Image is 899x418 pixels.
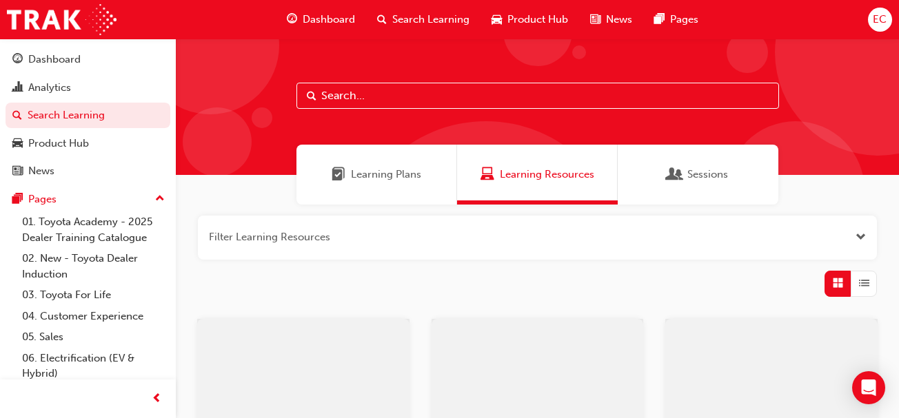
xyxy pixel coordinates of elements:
[307,88,316,104] span: Search
[618,145,778,205] a: SessionsSessions
[481,167,494,182] span: Learning Resources
[7,4,117,35] img: Trak
[6,103,170,128] a: Search Learning
[28,52,81,67] div: Dashboard
[28,191,57,207] div: Pages
[687,167,728,182] span: Sessions
[668,167,682,182] span: Sessions
[852,371,885,404] div: Open Intercom Messenger
[377,11,387,28] span: search-icon
[579,6,643,34] a: news-iconNews
[6,187,170,212] button: Pages
[303,12,355,28] span: Dashboard
[287,11,297,28] span: guage-icon
[6,47,170,72] a: Dashboard
[12,194,23,206] span: pages-icon
[296,83,779,109] input: Search...
[152,390,162,408] span: prev-icon
[856,229,866,245] button: Open the filter
[12,82,23,94] span: chart-icon
[332,167,345,182] span: Learning Plans
[12,165,23,178] span: news-icon
[457,145,618,205] a: Learning ResourcesLearning Resources
[366,6,481,34] a: search-iconSearch Learning
[12,109,22,122] span: search-icon
[500,167,594,182] span: Learning Resources
[6,131,170,156] a: Product Hub
[12,138,23,150] span: car-icon
[28,136,89,151] div: Product Hub
[507,12,568,28] span: Product Hub
[6,158,170,184] a: News
[590,11,600,28] span: news-icon
[6,44,170,187] button: DashboardAnalyticsSearch LearningProduct HubNews
[643,6,709,34] a: pages-iconPages
[28,163,54,179] div: News
[654,11,665,28] span: pages-icon
[873,12,887,28] span: EC
[17,348,170,384] a: 06. Electrification (EV & Hybrid)
[155,190,165,208] span: up-icon
[17,211,170,248] a: 01. Toyota Academy - 2025 Dealer Training Catalogue
[17,326,170,348] a: 05. Sales
[276,6,366,34] a: guage-iconDashboard
[492,11,502,28] span: car-icon
[28,80,71,96] div: Analytics
[6,75,170,101] a: Analytics
[859,275,869,291] span: List
[351,167,421,182] span: Learning Plans
[868,8,892,32] button: EC
[296,145,457,205] a: Learning PlansLearning Plans
[392,12,469,28] span: Search Learning
[606,12,632,28] span: News
[670,12,698,28] span: Pages
[17,284,170,306] a: 03. Toyota For Life
[17,306,170,327] a: 04. Customer Experience
[481,6,579,34] a: car-iconProduct Hub
[833,275,843,291] span: Grid
[17,248,170,284] a: 02. New - Toyota Dealer Induction
[12,54,23,66] span: guage-icon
